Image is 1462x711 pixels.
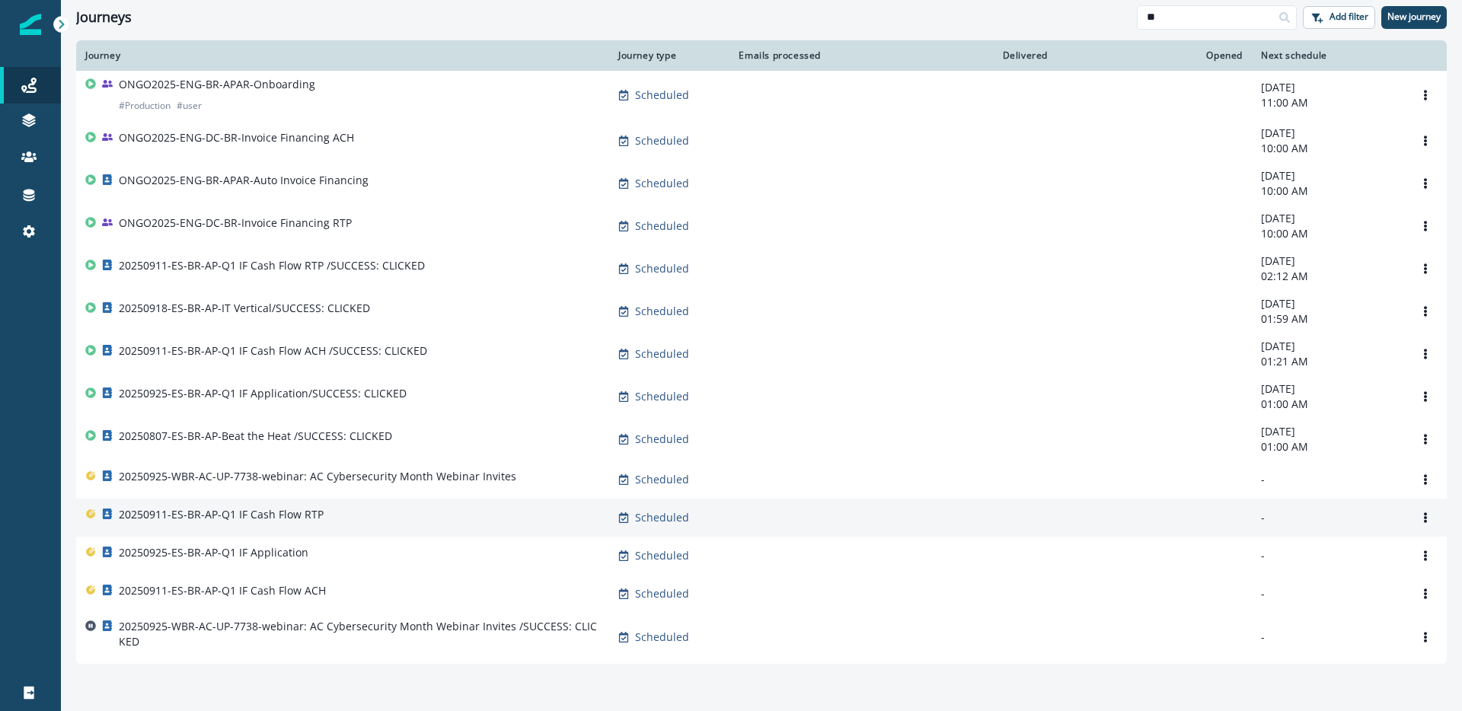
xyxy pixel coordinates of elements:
[635,261,689,276] p: Scheduled
[1303,6,1375,29] button: Add filter
[635,432,689,447] p: Scheduled
[635,176,689,191] p: Scheduled
[1413,300,1438,323] button: Options
[1261,472,1395,487] p: -
[618,49,714,62] div: Journey type
[1261,548,1395,563] p: -
[76,71,1447,120] a: ONGO2025-ENG-BR-APAR-Onboarding#Production#userScheduled-[DATE]11:00 AMOptions
[1261,269,1395,284] p: 02:12 AM
[1387,11,1441,22] p: New journey
[1261,183,1395,199] p: 10:00 AM
[1261,49,1395,62] div: Next schedule
[177,98,202,113] p: # user
[76,418,1447,461] a: 20250807-ES-BR-AP-Beat the Heat /SUCCESS: CLICKEDScheduled-[DATE]01:00 AMOptions
[635,346,689,362] p: Scheduled
[119,583,326,598] p: 20250911-ES-BR-AP-Q1 IF Cash Flow ACH
[119,130,354,145] p: ONGO2025-ENG-DC-BR-Invoice Financing ACH
[635,88,689,103] p: Scheduled
[635,472,689,487] p: Scheduled
[1413,506,1438,529] button: Options
[76,290,1447,333] a: 20250918-ES-BR-AP-IT Vertical/SUCCESS: CLICKEDScheduled-[DATE]01:59 AMOptions
[119,545,308,560] p: 20250925-ES-BR-AP-Q1 IF Application
[1381,6,1447,29] button: New journey
[1261,354,1395,369] p: 01:21 AM
[1413,428,1438,451] button: Options
[1413,343,1438,365] button: Options
[1261,311,1395,327] p: 01:59 AM
[1261,510,1395,525] p: -
[76,205,1447,247] a: ONGO2025-ENG-DC-BR-Invoice Financing RTPScheduled-[DATE]10:00 AMOptions
[119,507,324,522] p: 20250911-ES-BR-AP-Q1 IF Cash Flow RTP
[76,162,1447,205] a: ONGO2025-ENG-BR-APAR-Auto Invoice FinancingScheduled-[DATE]10:00 AMOptions
[76,333,1447,375] a: 20250911-ES-BR-AP-Q1 IF Cash Flow ACH /SUCCESS: CLICKEDScheduled-[DATE]01:21 AMOptions
[85,49,600,62] div: Journey
[635,389,689,404] p: Scheduled
[1261,397,1395,412] p: 01:00 AM
[635,218,689,234] p: Scheduled
[119,258,425,273] p: 20250911-ES-BR-AP-Q1 IF Cash Flow RTP /SUCCESS: CLICKED
[20,14,41,35] img: Inflection
[839,49,1048,62] div: Delivered
[1261,253,1395,269] p: [DATE]
[1261,168,1395,183] p: [DATE]
[119,619,600,649] p: 20250925-WBR-AC-UP-7738-webinar: AC Cybersecurity Month Webinar Invites /SUCCESS: CLICKED
[635,304,689,319] p: Scheduled
[119,386,407,401] p: 20250925-ES-BR-AP-Q1 IF Application/SUCCESS: CLICKED
[119,173,369,188] p: ONGO2025-ENG-BR-APAR-Auto Invoice Financing
[76,537,1447,575] a: 20250925-ES-BR-AP-Q1 IF ApplicationScheduled--Options
[119,77,315,92] p: ONGO2025-ENG-BR-APAR-Onboarding
[119,98,171,113] p: # Production
[119,469,516,484] p: 20250925-WBR-AC-UP-7738-webinar: AC Cybersecurity Month Webinar Invites
[1261,586,1395,601] p: -
[119,215,352,231] p: ONGO2025-ENG-DC-BR-Invoice Financing RTP
[1261,339,1395,354] p: [DATE]
[119,301,370,316] p: 20250918-ES-BR-AP-IT Vertical/SUCCESS: CLICKED
[1413,626,1438,649] button: Options
[76,499,1447,537] a: 20250911-ES-BR-AP-Q1 IF Cash Flow RTPScheduled--Options
[76,120,1447,162] a: ONGO2025-ENG-DC-BR-Invoice Financing ACHScheduled-[DATE]10:00 AMOptions
[1261,381,1395,397] p: [DATE]
[733,49,821,62] div: Emails processed
[119,429,392,444] p: 20250807-ES-BR-AP-Beat the Heat /SUCCESS: CLICKED
[1261,126,1395,141] p: [DATE]
[76,461,1447,499] a: 20250925-WBR-AC-UP-7738-webinar: AC Cybersecurity Month Webinar InvitesScheduled--Options
[1261,141,1395,156] p: 10:00 AM
[1413,129,1438,152] button: Options
[1261,95,1395,110] p: 11:00 AM
[1413,544,1438,567] button: Options
[119,343,427,359] p: 20250911-ES-BR-AP-Q1 IF Cash Flow ACH /SUCCESS: CLICKED
[635,586,689,601] p: Scheduled
[1261,211,1395,226] p: [DATE]
[1413,468,1438,491] button: Options
[1413,582,1438,605] button: Options
[1413,215,1438,238] button: Options
[635,630,689,645] p: Scheduled
[1413,84,1438,107] button: Options
[1261,630,1395,645] p: -
[1066,49,1243,62] div: Opened
[76,662,1447,704] a: 20250918-ES-BR-AP-IT VerticalScheduled-[DATE]12:00 PMOptions
[1261,226,1395,241] p: 10:00 AM
[76,613,1447,662] a: 20250925-WBR-AC-UP-7738-webinar: AC Cybersecurity Month Webinar Invites /SUCCESS: CLICKEDSchedule...
[635,133,689,148] p: Scheduled
[1261,80,1395,95] p: [DATE]
[635,510,689,525] p: Scheduled
[1330,11,1368,22] p: Add filter
[76,575,1447,613] a: 20250911-ES-BR-AP-Q1 IF Cash Flow ACHScheduled--Options
[635,548,689,563] p: Scheduled
[76,375,1447,418] a: 20250925-ES-BR-AP-Q1 IF Application/SUCCESS: CLICKEDScheduled-[DATE]01:00 AMOptions
[1261,424,1395,439] p: [DATE]
[1413,385,1438,408] button: Options
[76,247,1447,290] a: 20250911-ES-BR-AP-Q1 IF Cash Flow RTP /SUCCESS: CLICKEDScheduled-[DATE]02:12 AMOptions
[1261,439,1395,454] p: 01:00 AM
[1413,172,1438,195] button: Options
[1261,296,1395,311] p: [DATE]
[76,9,132,26] h1: Journeys
[1413,257,1438,280] button: Options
